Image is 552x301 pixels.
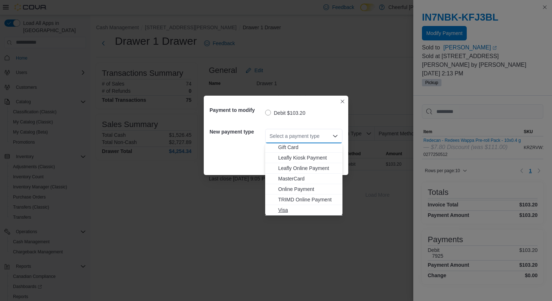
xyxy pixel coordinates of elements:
span: Leafly Online Payment [278,165,338,172]
span: Visa [278,206,338,214]
button: Leafly Kiosk Payment [265,153,342,163]
span: MasterCard [278,175,338,182]
button: MasterCard [265,174,342,184]
input: Accessible screen reader label [269,132,270,140]
h5: Payment to modify [210,103,264,117]
span: Leafly Kiosk Payment [278,154,338,161]
button: Leafly Online Payment [265,163,342,174]
button: TRIMD Online Payment [265,195,342,205]
button: Gift Card [265,142,342,153]
h5: New payment type [210,125,264,139]
div: Choose from the following options [265,100,342,215]
button: Closes this modal window [338,97,347,106]
button: Online Payment [265,184,342,195]
button: Visa [265,205,342,215]
span: Online Payment [278,186,338,193]
button: Close list of options [332,133,338,139]
label: Debit $103.20 [265,109,305,117]
span: TRIMD Online Payment [278,196,338,203]
span: Gift Card [278,144,338,151]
